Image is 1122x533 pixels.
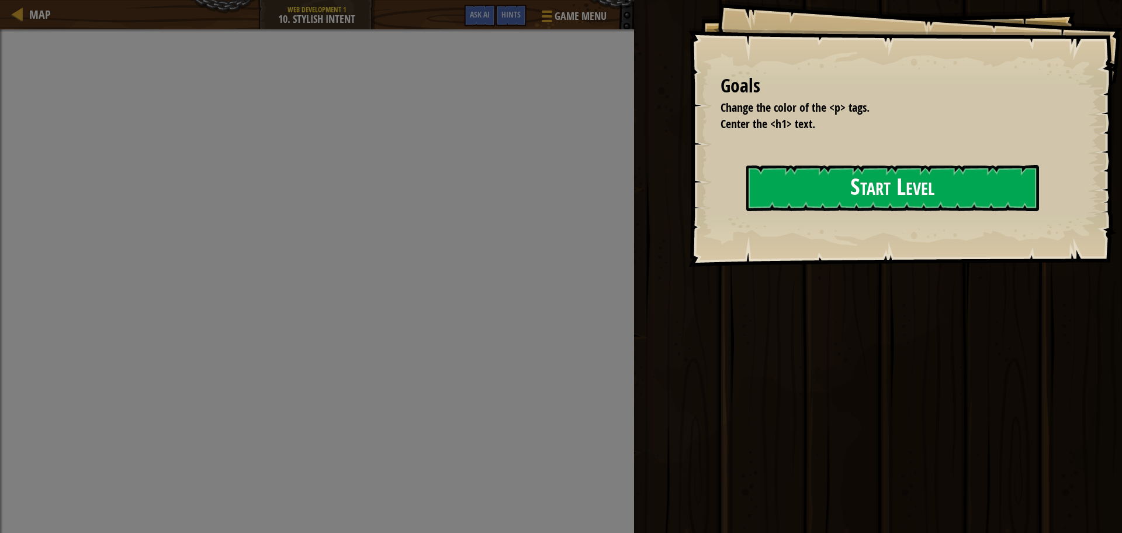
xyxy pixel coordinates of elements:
[706,116,1054,133] li: Center the <h1> text.
[29,6,51,22] span: Map
[23,6,51,22] a: Map
[721,99,870,115] span: Change the color of the <p> tags.
[464,5,496,26] button: Ask AI
[555,9,607,24] span: Game Menu
[501,9,521,20] span: Hints
[706,99,1054,116] li: Change the color of the <p> tags.
[721,116,815,132] span: Center the <h1> text.
[470,9,490,20] span: Ask AI
[746,165,1039,211] button: Start Level
[532,5,614,32] button: Game Menu
[721,73,1057,99] div: Goals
